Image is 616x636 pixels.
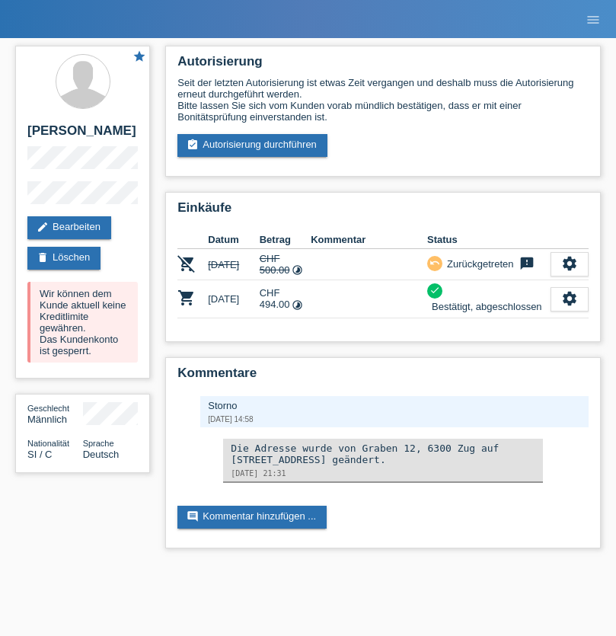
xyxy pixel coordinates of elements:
i: settings [561,290,578,307]
a: star [132,50,146,66]
td: CHF 500.00 [260,249,311,280]
i: undo [429,257,440,268]
i: POSP00014716 [177,254,196,273]
i: menu [586,12,601,27]
td: CHF 494.00 [260,280,311,318]
i: edit [37,221,49,233]
span: Deutsch [83,449,120,460]
div: [DATE] 14:58 [208,415,581,423]
div: Zurückgetreten [442,256,513,272]
a: editBearbeiten [27,216,111,239]
i: Fixe Raten (12 Raten) [292,264,303,276]
span: Nationalität [27,439,69,448]
a: assignment_turned_inAutorisierung durchführen [177,134,327,157]
th: Datum [208,231,259,249]
td: [DATE] [208,249,259,280]
h2: Autorisierung [177,54,589,77]
td: [DATE] [208,280,259,318]
a: commentKommentar hinzufügen ... [177,506,327,529]
span: Geschlecht [27,404,69,413]
i: feedback [518,256,536,271]
i: delete [37,251,49,264]
div: [DATE] 21:31 [231,469,535,478]
th: Kommentar [311,231,427,249]
h2: Einkäufe [177,200,589,223]
a: menu [578,14,608,24]
i: check [429,285,440,296]
div: Die Adresse wurde von Graben 12, 6300 Zug auf [STREET_ADDRESS] geändert. [231,443,535,465]
div: Bestätigt, abgeschlossen [427,299,542,315]
a: deleteLöschen [27,247,101,270]
div: Storno [208,400,581,411]
th: Betrag [260,231,311,249]
i: star [132,50,146,63]
th: Status [427,231,551,249]
i: POSP00014720 [177,289,196,307]
div: Wir können dem Kunde aktuell keine Kreditlimite gewähren. Das Kundenkonto ist gesperrt. [27,282,138,363]
span: Slowenien / C / 16.09.2021 [27,449,53,460]
span: Sprache [83,439,114,448]
i: settings [561,255,578,272]
h2: [PERSON_NAME] [27,123,138,146]
i: Fixe Raten (12 Raten) [292,299,303,311]
h2: Kommentare [177,366,589,388]
div: Männlich [27,402,83,425]
div: Seit der letzten Autorisierung ist etwas Zeit vergangen und deshalb muss die Autorisierung erneut... [177,77,589,123]
i: assignment_turned_in [187,139,199,151]
i: comment [187,510,199,523]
